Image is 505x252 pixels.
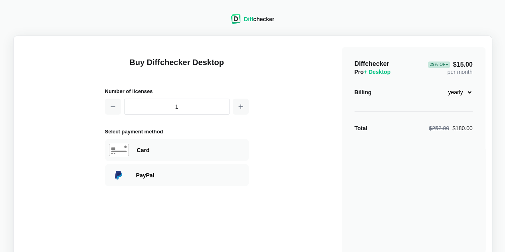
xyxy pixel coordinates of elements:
[354,125,367,131] strong: Total
[105,57,249,77] h1: Buy Diffchecker Desktop
[105,139,249,161] div: Paying with Card
[105,164,249,186] div: Paying with PayPal
[428,62,472,68] span: $15.00
[105,127,249,136] h2: Select payment method
[429,125,449,131] span: $252.00
[136,171,245,179] div: Paying with PayPal
[354,60,389,67] span: Diffchecker
[429,124,472,132] div: $180.00
[137,146,245,154] div: Paying with Card
[364,69,390,75] span: + Desktop
[231,14,241,24] img: Diffchecker logo
[231,19,274,25] a: Diffchecker logoDiffchecker
[244,15,274,23] div: checker
[105,87,249,95] h2: Number of licenses
[244,16,253,22] span: Diff
[428,60,472,76] div: per month
[124,99,230,115] input: 1
[354,69,391,75] span: Pro
[354,88,372,96] div: Billing
[428,62,450,68] div: 29 % Off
